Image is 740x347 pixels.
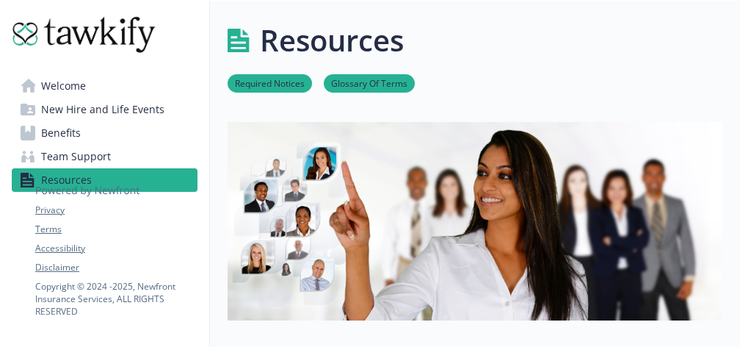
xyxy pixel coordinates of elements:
a: Glossary Of Terms [324,76,415,90]
a: Team Support [12,145,197,168]
a: Resources [12,168,197,192]
span: Welcome [41,74,86,98]
a: Required Notices [228,76,312,90]
img: resources page banner [228,122,722,321]
a: Accessibility [35,242,197,255]
span: Benefits [41,121,81,145]
p: Copyright © 2024 - 2025 , Newfront Insurance Services, ALL RIGHTS RESERVED [35,280,197,318]
span: New Hire and Life Events [41,98,164,121]
a: New Hire and Life Events [12,98,197,121]
a: Privacy [35,204,197,217]
a: Terms [35,223,197,236]
a: Disclaimer [35,261,197,274]
h1: Resources [260,18,404,62]
a: Welcome [12,74,197,98]
span: Team Support [41,145,111,168]
a: Benefits [12,121,197,145]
